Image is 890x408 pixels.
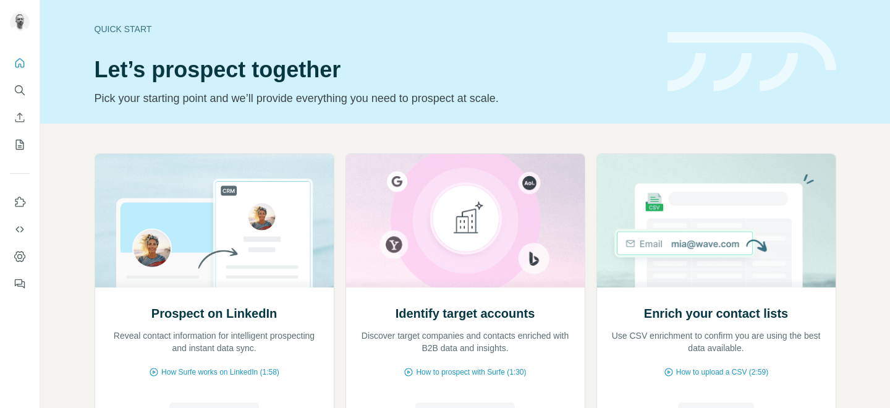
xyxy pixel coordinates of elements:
[644,305,788,322] h2: Enrich your contact lists
[667,32,836,92] img: banner
[10,106,30,129] button: Enrich CSV
[10,134,30,156] button: My lists
[609,329,823,354] p: Use CSV enrichment to confirm you are using the best data available.
[10,52,30,74] button: Quick start
[95,90,653,107] p: Pick your starting point and we’ll provide everything you need to prospect at scale.
[10,12,30,32] img: Avatar
[416,367,526,378] span: How to prospect with Surfe (1:30)
[596,154,836,287] img: Enrich your contact lists
[358,329,572,354] p: Discover target companies and contacts enriched with B2B data and insights.
[676,367,768,378] span: How to upload a CSV (2:59)
[10,79,30,101] button: Search
[396,305,535,322] h2: Identify target accounts
[95,57,653,82] h1: Let’s prospect together
[10,218,30,240] button: Use Surfe API
[95,154,334,287] img: Prospect on LinkedIn
[95,23,653,35] div: Quick start
[10,191,30,213] button: Use Surfe on LinkedIn
[10,273,30,295] button: Feedback
[345,154,585,287] img: Identify target accounts
[161,367,279,378] span: How Surfe works on LinkedIn (1:58)
[10,245,30,268] button: Dashboard
[108,329,321,354] p: Reveal contact information for intelligent prospecting and instant data sync.
[151,305,277,322] h2: Prospect on LinkedIn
